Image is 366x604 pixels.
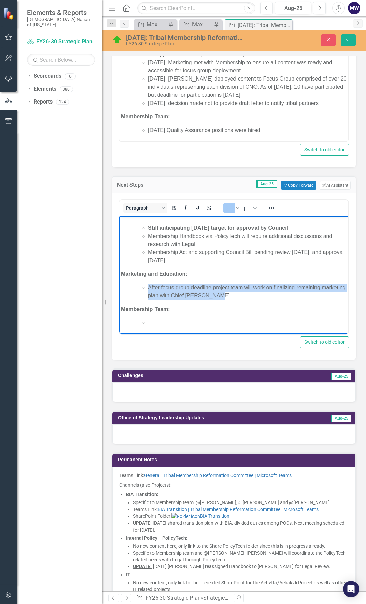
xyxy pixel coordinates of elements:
[266,203,278,213] button: Reveal or hide additional toolbar items
[27,8,95,17] span: Elements & Reports
[126,41,242,46] div: FY26-30 Strategic Plan
[348,2,360,14] button: MW
[277,4,309,13] div: Aug-25
[133,520,348,533] li: : [DATE] shared transition plan with BIA, divided duties among POCs. Next meeting scheduled for [...
[119,216,348,334] iframe: Rich Text Area
[180,203,191,213] button: Italic
[119,480,348,490] p: Channels (also Projects):
[119,472,348,480] p: Teams Link:
[112,34,123,45] img: On Target
[171,513,229,519] a: BIA Transition
[133,563,348,570] li: [DATE] [PERSON_NAME] reassigned Handbook to [PERSON_NAME] for Legal Review.
[168,203,179,213] button: Bold
[133,506,348,513] li: Teams Link:
[331,373,351,380] span: Aug-25
[238,21,291,29] div: [DATE]: Tribal Membership Reformation Project
[191,203,203,213] button: Underline
[147,20,166,29] div: Max SO's
[133,513,348,520] li: SharePoint Folder:
[171,513,200,520] img: ​Folder icon
[146,595,201,601] a: FY26-30 Strategic Plan
[203,203,215,213] button: Strikethrough
[331,415,351,422] span: Aug-25
[126,572,132,577] strong: IT:
[300,336,349,348] button: Switch to old editor
[144,473,292,478] a: General | Tribal Membership Reformation Committee | Microsoft Teams
[241,203,258,213] div: Numbered list
[275,2,311,14] button: Aug-25
[34,98,53,106] a: Reports
[137,2,255,14] input: Search ClearPoint...
[126,535,187,541] strong: Internal Policy – PolicyTech:
[133,543,348,550] li: No new content here, only link to the Share PolicyTech folder since this is in progress already.
[256,180,277,188] span: Aug-25
[136,20,166,29] a: Max SO's
[192,20,212,29] div: Max SO's
[126,492,158,497] strong: BIA Transition:
[34,72,61,80] a: Scorecards
[320,181,351,190] button: AI Assistant
[126,205,159,211] span: Paragraph
[117,182,168,188] h3: Next Steps
[133,520,150,526] u: UPDATE
[118,415,306,420] h3: Office of Strategy Leadership Updates
[181,20,212,29] a: Max SO's
[119,23,348,141] iframe: Rich Text Area
[118,373,245,378] h3: Challenges
[203,595,251,601] a: Strategic Objectives
[300,144,349,156] button: Switch to old editor
[133,564,152,569] u: UPDATE:
[60,86,73,92] div: 380
[133,579,348,593] li: No new content, only link to the IT created SharePoint for the Achvffa/Achakvli Project as well a...
[27,38,95,46] a: FY26-30 Strategic Plan
[3,8,15,20] img: ClearPoint Strategy
[158,507,319,512] a: BIA Transition | Tribal Membership Reformation Committee | Microsoft Teams
[56,99,69,105] div: 124
[133,550,348,563] li: Specific to Membership team and @[PERSON_NAME]. [PERSON_NAME] will coordinate the PolicyTech rela...
[281,181,316,190] button: Copy Forward
[27,17,95,28] small: [DEMOGRAPHIC_DATA] Nation of [US_STATE]
[343,581,359,597] div: Open Intercom Messenger
[65,73,76,79] div: 6
[123,203,167,213] button: Block Paragraph
[136,594,229,602] div: » »
[223,203,240,213] div: Bullet list
[118,457,352,462] h3: Permanent Notes
[27,54,95,66] input: Search Below...
[34,85,56,93] a: Elements
[126,34,242,41] div: [DATE]: Tribal Membership Reformation Project
[133,499,348,506] li: Specific to Membership team, @[PERSON_NAME], @[PERSON_NAME] and @[PERSON_NAME].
